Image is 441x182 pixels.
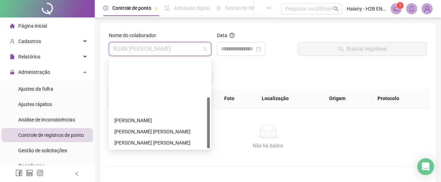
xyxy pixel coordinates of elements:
[18,163,45,169] span: Ocorrências
[112,5,151,11] span: Controle de ponto
[18,38,41,44] span: Cadastros
[408,6,415,12] span: bell
[114,142,421,149] div: Não há dados
[18,86,53,92] span: Ajustes da folha
[110,115,210,126] div: JANINA BLANCK
[10,70,15,75] span: lock
[18,101,52,107] span: Ajustes rápidos
[114,117,206,124] div: [PERSON_NAME]
[113,42,207,56] span: RUAN DIEGO FERNANDES
[165,6,169,10] span: file-done
[217,33,227,38] span: Data
[347,5,386,13] span: Haiany - H2B ENGENHARIA EIRELI
[18,54,40,59] span: Relatórios
[396,2,403,9] sup: 1
[18,23,47,29] span: Página inicial
[372,89,430,108] th: Protocolo
[422,3,432,14] img: 6949
[399,3,401,8] span: 1
[298,42,427,56] button: Buscar registros
[393,6,399,12] span: notification
[10,23,15,28] span: home
[10,54,15,59] span: file
[74,171,79,176] span: left
[110,137,210,148] div: JOÃO VITOR BLANCK
[225,5,261,11] span: Gestão de férias
[15,169,22,176] span: facebook
[18,148,67,153] span: Gestão de solicitações
[266,6,271,10] span: ellipsis
[103,6,108,10] span: clock-circle
[26,169,33,176] span: linkedin
[18,132,84,138] span: Controle de registros de ponto
[110,126,210,137] div: JOÃO MARTINI KÜSTER
[114,139,206,147] div: [PERSON_NAME] [PERSON_NAME]
[18,117,75,122] span: Análise de inconsistências
[36,169,44,176] span: instagram
[417,158,434,175] div: Open Intercom Messenger
[323,89,372,108] th: Origem
[18,69,50,75] span: Administração
[154,6,158,10] span: pushpin
[10,39,15,44] span: user-add
[256,89,323,108] th: Localização
[333,6,339,12] span: search
[216,6,221,10] span: sun
[109,31,161,39] label: Nome do colaborador
[114,128,206,135] div: [PERSON_NAME] [PERSON_NAME]
[229,33,234,38] span: question-circle
[219,89,256,108] th: Foto
[174,5,210,11] span: Admissão digital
